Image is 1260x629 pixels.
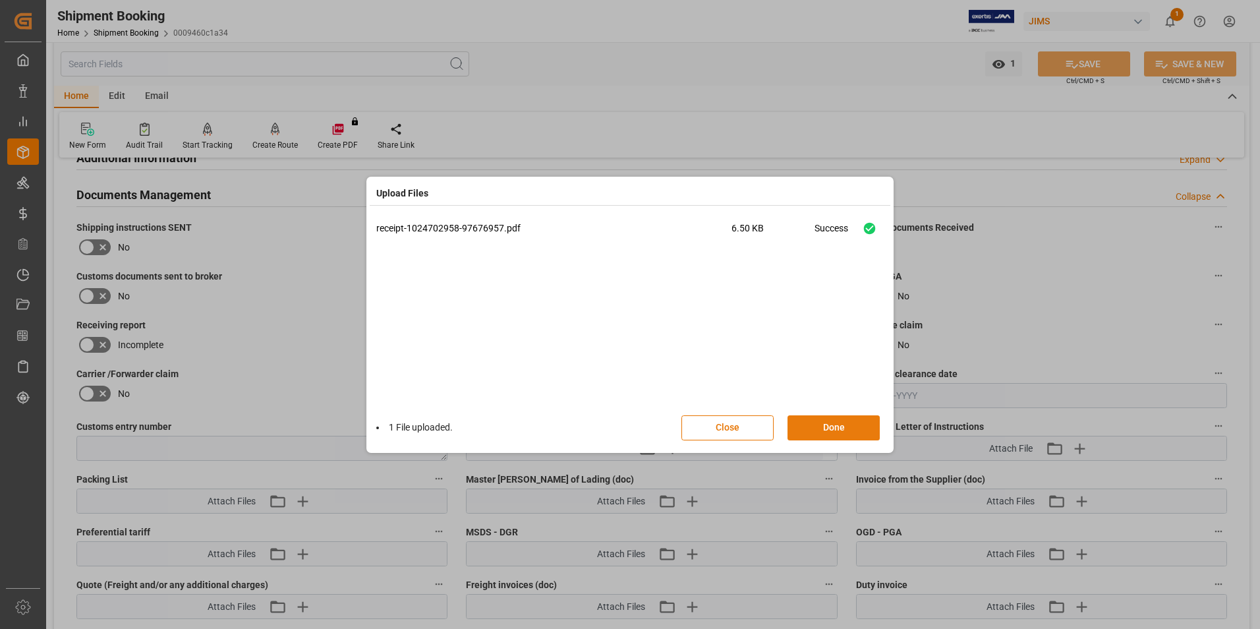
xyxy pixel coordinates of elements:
[376,421,453,434] li: 1 File uploaded.
[376,187,428,200] h4: Upload Files
[681,415,774,440] button: Close
[731,222,815,245] span: 6.50 KB
[815,222,848,245] div: Success
[787,415,880,440] button: Done
[376,222,731,235] p: receipt-1024702958-97676957.pdf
